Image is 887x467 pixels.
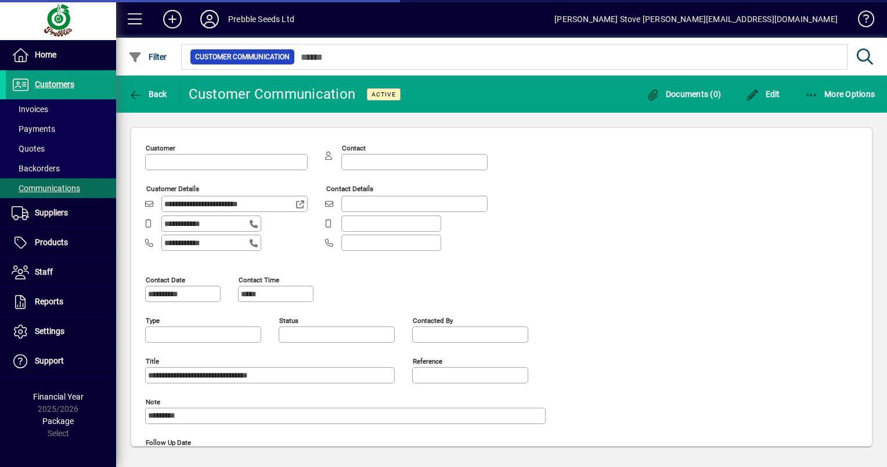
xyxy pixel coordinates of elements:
[35,267,53,276] span: Staff
[554,10,838,28] div: [PERSON_NAME] Stove [PERSON_NAME][EMAIL_ADDRESS][DOMAIN_NAME]
[6,41,116,70] a: Home
[342,144,366,152] mat-label: Contact
[802,84,878,105] button: More Options
[35,208,68,217] span: Suppliers
[116,84,180,105] app-page-header-button: Back
[125,46,170,67] button: Filter
[239,275,279,283] mat-label: Contact time
[6,99,116,119] a: Invoices
[6,119,116,139] a: Payments
[742,84,783,105] button: Edit
[12,184,80,193] span: Communications
[35,80,74,89] span: Customers
[6,288,116,317] a: Reports
[12,105,48,114] span: Invoices
[228,10,294,28] div: Prebble Seeds Ltd
[154,9,191,30] button: Add
[413,357,442,365] mat-label: Reference
[35,50,56,59] span: Home
[6,139,116,159] a: Quotes
[6,178,116,198] a: Communications
[6,258,116,287] a: Staff
[12,144,45,153] span: Quotes
[6,317,116,346] a: Settings
[189,85,356,103] div: Customer Communication
[849,2,872,40] a: Knowledge Base
[146,275,185,283] mat-label: Contact date
[6,228,116,257] a: Products
[35,297,63,306] span: Reports
[191,9,228,30] button: Profile
[6,199,116,228] a: Suppliers
[643,84,724,105] button: Documents (0)
[146,316,160,324] mat-label: Type
[6,159,116,178] a: Backorders
[125,84,170,105] button: Back
[646,89,721,99] span: Documents (0)
[42,416,74,426] span: Package
[146,144,175,152] mat-label: Customer
[128,52,167,62] span: Filter
[805,89,875,99] span: More Options
[35,356,64,365] span: Support
[33,392,84,401] span: Financial Year
[12,164,60,173] span: Backorders
[6,347,116,376] a: Support
[195,51,290,63] span: Customer Communication
[35,326,64,336] span: Settings
[413,316,453,324] mat-label: Contacted by
[146,397,160,405] mat-label: Note
[372,91,396,98] span: Active
[146,438,191,446] mat-label: Follow up date
[35,238,68,247] span: Products
[12,124,55,134] span: Payments
[128,89,167,99] span: Back
[745,89,780,99] span: Edit
[279,316,298,324] mat-label: Status
[146,357,159,365] mat-label: Title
